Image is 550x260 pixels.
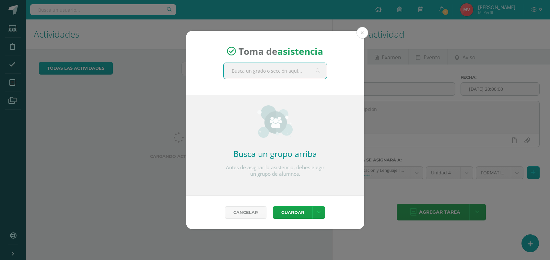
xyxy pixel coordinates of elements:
[239,45,323,57] span: Toma de
[224,63,327,79] input: Busca un grado o sección aquí...
[223,148,327,159] h2: Busca un grupo arriba
[357,27,368,39] button: Close (Esc)
[223,164,327,177] p: Antes de asignar la asistencia, debes elegir un grupo de alumnos.
[277,45,323,57] strong: asistencia
[257,105,293,138] img: groups_small.png
[225,206,266,219] a: Cancelar
[273,206,312,219] button: Guardar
